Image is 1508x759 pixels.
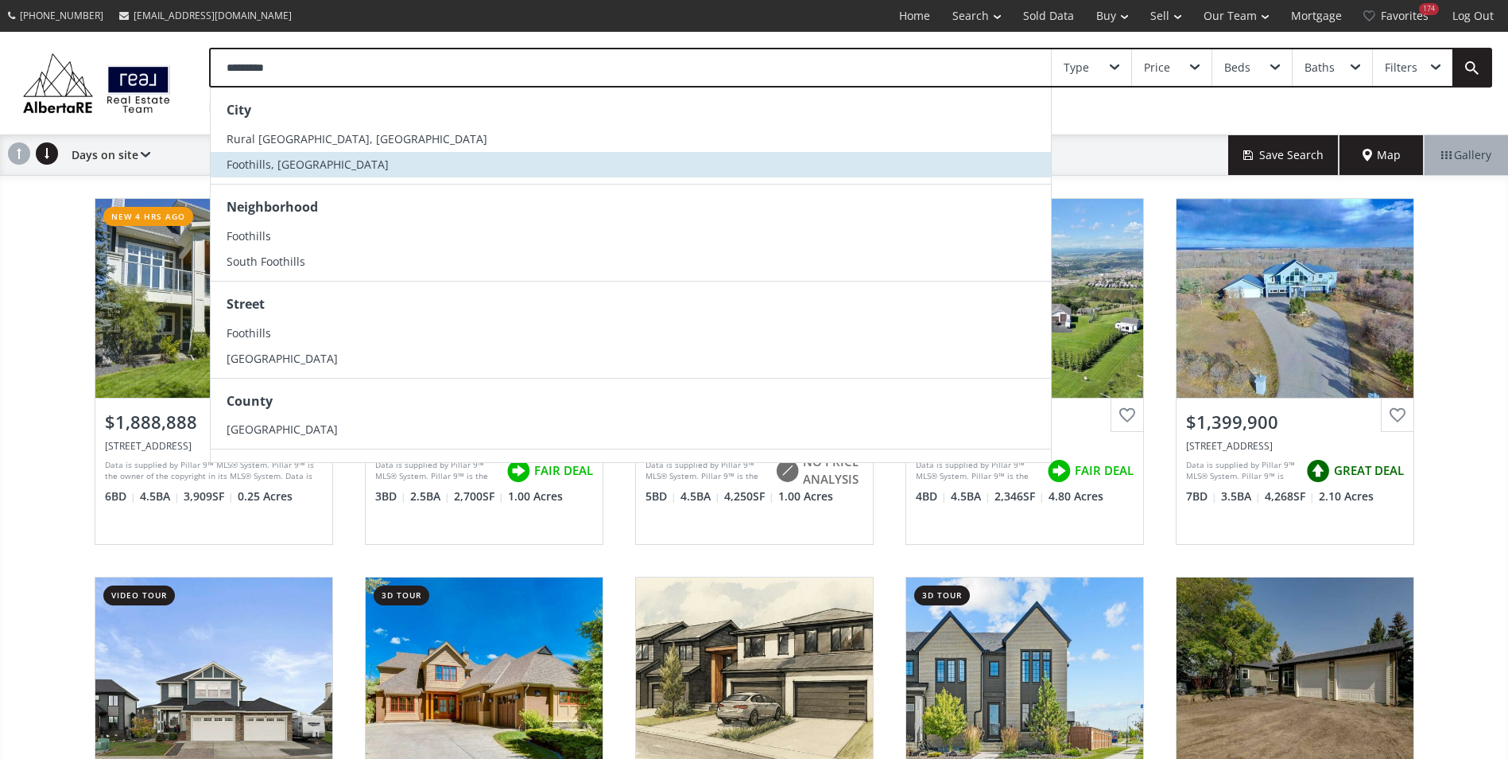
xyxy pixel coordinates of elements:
span: Gallery [1441,147,1491,163]
span: [EMAIL_ADDRESS][DOMAIN_NAME] [134,9,292,22]
strong: City [227,101,251,119]
a: $1,399,900[STREET_ADDRESS]Data is supplied by Pillar 9™ MLS® System. Pillar 9™ is the owner of th... [1160,182,1430,561]
span: Foothills, [GEOGRAPHIC_DATA] [227,157,389,172]
div: Type [1064,62,1089,73]
span: 2.5 BA [410,488,450,504]
div: 174 [1419,3,1439,15]
span: 2,346 SF [994,488,1045,504]
span: NO PRICE ANALYSIS [803,453,863,488]
strong: Neighborhood [227,198,318,216]
button: Save Search [1228,135,1339,175]
span: South Foothills [227,254,305,269]
span: 2.10 Acres [1319,488,1374,504]
div: Data is supplied by Pillar 9™ MLS® System. Pillar 9™ is the owner of the copyright in its MLS® Sy... [916,459,1039,483]
span: 4.80 Acres [1049,488,1103,504]
span: [GEOGRAPHIC_DATA] [227,422,338,437]
span: FAIR DEAL [1075,462,1134,479]
span: 4.5 BA [680,488,720,504]
div: $1,888,888 [105,410,323,434]
a: new 4 hrs ago$1,888,888[STREET_ADDRESS]Data is supplied by Pillar 9™ MLS® System. Pillar 9™ is th... [79,182,349,561]
span: Foothills [227,325,271,341]
img: rating icon [771,455,803,487]
div: Filters [1385,62,1417,73]
span: 0.25 Acres [238,488,293,504]
div: 161 Glyde Park, Rural Rocky View County, AB T3Z 0A1 [105,439,323,453]
img: rating icon [502,455,534,487]
div: Data is supplied by Pillar 9™ MLS® System. Pillar 9™ is the owner of the copyright in its MLS® Sy... [1186,459,1298,483]
div: [GEOGRAPHIC_DATA], [GEOGRAPHIC_DATA] [209,95,440,119]
span: [PHONE_NUMBER] [20,9,103,22]
span: 7 BD [1186,488,1217,504]
div: Data is supplied by Pillar 9™ MLS® System. Pillar 9™ is the owner of the copyright in its MLS® Sy... [375,459,498,483]
span: 2,700 SF [454,488,504,504]
span: Map [1363,147,1401,163]
span: GREAT DEAL [1334,462,1404,479]
span: 4,250 SF [724,488,774,504]
div: $1,399,900 [1186,410,1404,434]
img: rating icon [1302,455,1334,487]
div: Data is supplied by Pillar 9™ MLS® System. Pillar 9™ is the owner of the copyright in its MLS® Sy... [105,459,319,483]
img: rating icon [1043,455,1075,487]
span: 3,909 SF [184,488,234,504]
span: [GEOGRAPHIC_DATA] [227,351,338,366]
div: Beds [1224,62,1250,73]
div: Baths [1304,62,1335,73]
span: 5 BD [645,488,676,504]
div: Price [1144,62,1170,73]
span: 4.5 BA [140,488,180,504]
span: 4.5 BA [951,488,990,504]
span: 4,268 SF [1265,488,1315,504]
span: FAIR DEAL [534,462,593,479]
strong: Street [227,295,265,313]
strong: County [227,392,273,410]
span: 3 BD [375,488,406,504]
img: Logo [16,49,177,117]
div: Map [1339,135,1424,175]
div: Data is supplied by Pillar 9™ MLS® System. Pillar 9™ is the owner of the copyright in its MLS® Sy... [645,459,767,483]
a: [EMAIL_ADDRESS][DOMAIN_NAME] [111,1,300,30]
span: 3.5 BA [1221,488,1261,504]
span: 6 BD [105,488,136,504]
span: Foothills [227,228,271,243]
span: Rural [GEOGRAPHIC_DATA], [GEOGRAPHIC_DATA] [227,131,487,146]
div: Days on site [64,135,150,175]
div: 45 Lone Pine Crescent, Rural Rocky View County, AB T3R 1B9 [1186,439,1404,453]
span: 4 BD [916,488,947,504]
div: Gallery [1424,135,1508,175]
span: 1.00 Acres [508,488,563,504]
span: 1.00 Acres [778,488,833,504]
